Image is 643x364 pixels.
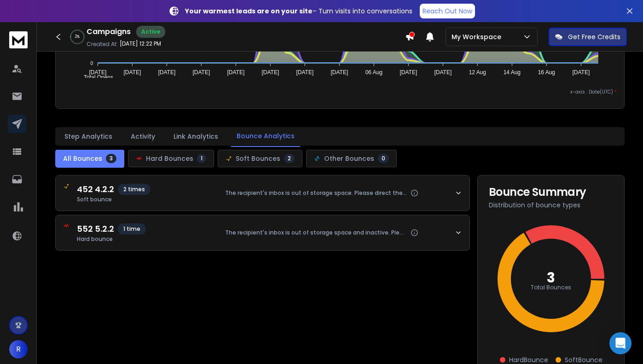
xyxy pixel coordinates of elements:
button: Step Analytics [59,126,118,147]
span: All Bounces [63,154,102,163]
span: Hard bounce [77,235,146,243]
strong: Your warmest leads are on your site [185,6,313,16]
button: 452 4.2.22 timesSoft bounceThe recipient's inbox is out of storage space. Please direct the recip... [56,176,469,211]
img: logo [9,31,28,48]
tspan: [DATE] [400,69,417,76]
tspan: [DATE] [227,69,245,76]
button: Activity [125,126,161,147]
span: 552 5.2.2 [77,223,114,235]
tspan: [DATE] [193,69,210,76]
span: 452 4.2.2 [77,183,114,196]
p: 2 % [75,34,80,40]
span: 3 [106,154,116,163]
tspan: 12 Aug [469,69,486,76]
tspan: [DATE] [262,69,279,76]
div: Active [136,26,165,38]
div: Open Intercom Messenger [609,332,631,354]
text: Total Bounces [531,283,571,291]
span: The recipient's inbox is out of storage space. Please direct the recipient to [URL][DOMAIN_NAME] ... [225,189,407,197]
tspan: [DATE] [158,69,176,76]
p: Created At: [87,41,118,48]
button: Link Analytics [168,126,224,147]
tspan: 16 Aug [538,69,555,76]
p: x-axis : Date(UTC) [63,88,617,95]
span: Total Opens [77,74,113,81]
tspan: [DATE] [124,69,141,76]
span: 2 [284,154,295,163]
p: [DATE] 12:22 PM [120,40,161,47]
span: Hard Bounces [146,154,193,163]
p: Distribution of bounce types [489,200,613,210]
button: 552 5.2.21 timeHard bounceThe recipient's inbox is out of storage space and inactive. Please dire... [56,215,469,250]
span: 0 [378,154,389,163]
span: The recipient's inbox is out of storage space and inactive. Please direct the recipient to [URL][... [225,229,407,236]
a: Reach Out Now [420,4,475,18]
button: R [9,340,28,358]
button: Bounce Analytics [231,126,300,147]
p: My Workspace [452,32,505,41]
tspan: [DATE] [89,69,107,76]
span: Other Bounces [324,154,374,163]
span: 2 times [118,184,151,195]
h1: Campaigns [87,26,131,37]
tspan: 0 [90,60,93,66]
span: Soft Bounces [236,154,280,163]
tspan: [DATE] [331,69,348,76]
h3: Bounce Summary [489,187,613,198]
tspan: [DATE] [296,69,314,76]
button: Get Free Credits [549,28,627,46]
tspan: [DATE] [573,69,590,76]
span: 1 [197,154,206,163]
p: – Turn visits into conversations [185,6,412,16]
p: Reach Out Now [423,6,472,16]
text: 3 [547,268,555,288]
tspan: 06 Aug [365,69,382,76]
span: 1 time [118,223,146,235]
tspan: [DATE] [434,69,452,76]
span: Soft bounce [77,196,151,203]
p: Get Free Credits [568,32,620,41]
tspan: 14 Aug [504,69,521,76]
